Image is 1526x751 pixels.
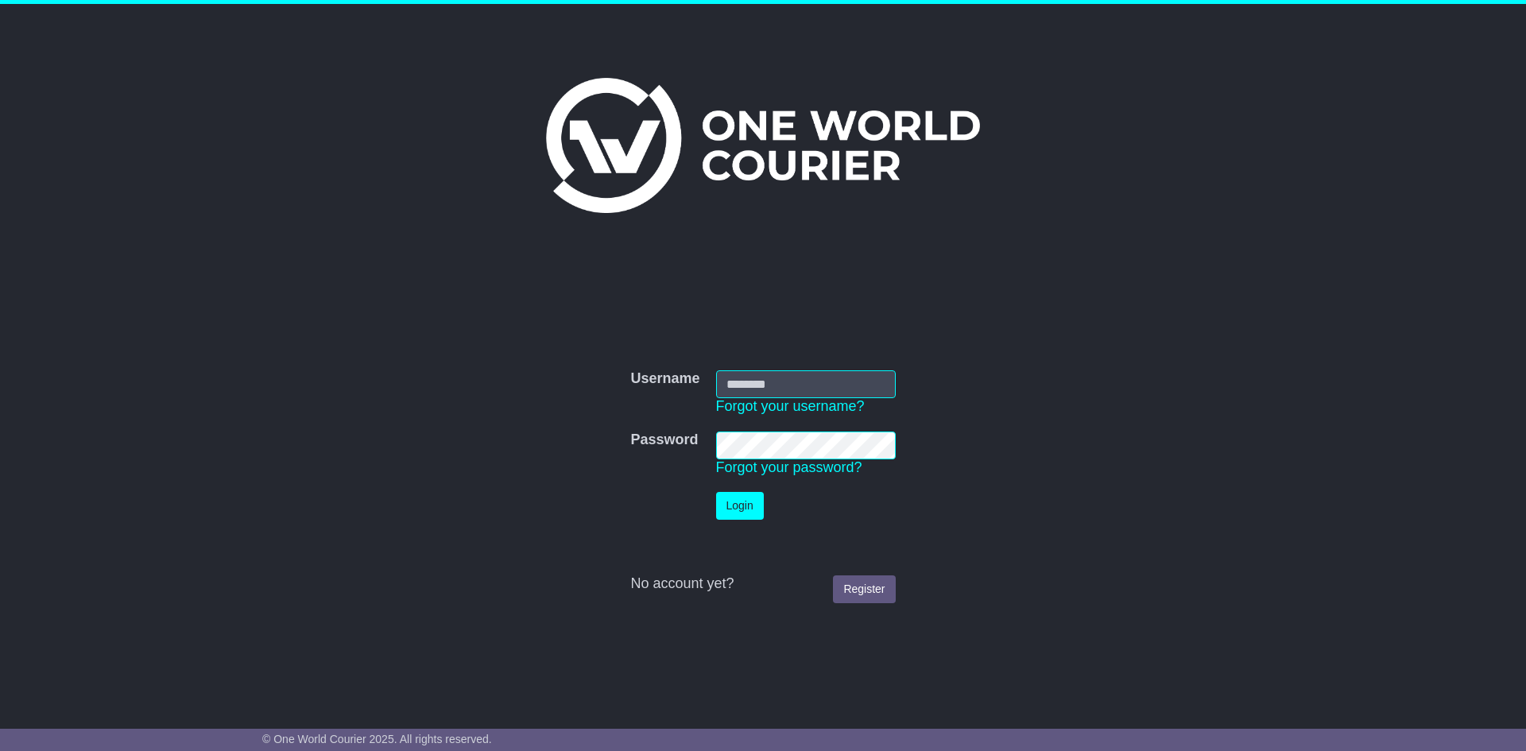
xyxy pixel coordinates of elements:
a: Register [833,575,895,603]
label: Password [630,432,698,449]
a: Forgot your password? [716,459,862,475]
img: One World [546,78,980,213]
span: © One World Courier 2025. All rights reserved. [262,733,492,745]
button: Login [716,492,764,520]
label: Username [630,370,699,388]
a: Forgot your username? [716,398,865,414]
div: No account yet? [630,575,895,593]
